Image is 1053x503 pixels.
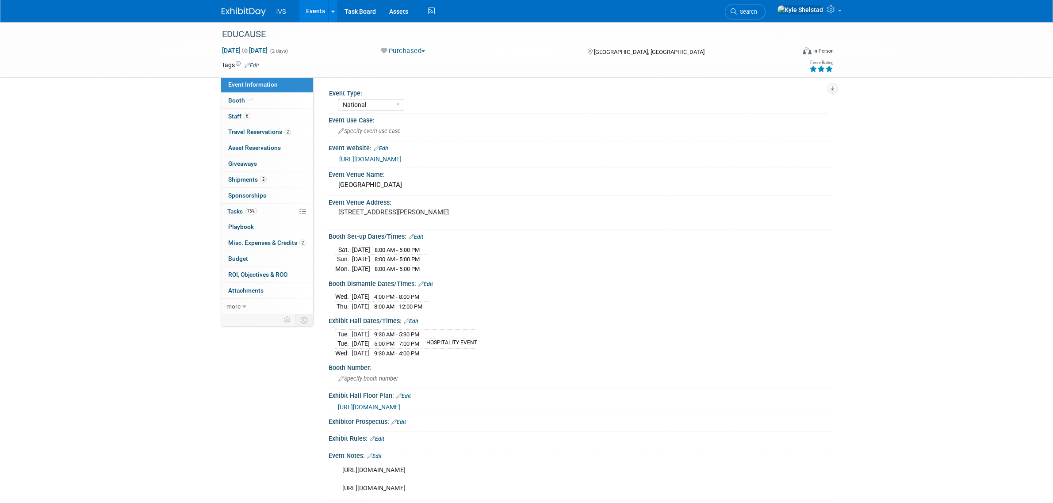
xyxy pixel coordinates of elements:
[329,230,832,241] div: Booth Set-up Dates/Times:
[221,77,313,92] a: Event Information
[228,176,267,183] span: Shipments
[228,287,264,294] span: Attachments
[329,415,832,427] div: Exhibitor Prospectus:
[244,113,250,119] span: 6
[228,144,281,151] span: Asset Reservations
[335,301,352,311] td: Thu.
[221,204,313,219] a: Tasks75%
[228,81,278,88] span: Event Information
[375,266,420,272] span: 8:00 AM - 5:00 PM
[269,48,288,54] span: (2 days)
[375,247,420,253] span: 8:00 AM - 5:00 PM
[335,348,352,358] td: Wed.
[222,61,259,69] td: Tags
[221,188,313,203] a: Sponsorships
[228,223,254,230] span: Playbook
[245,62,259,69] a: Edit
[276,8,287,15] span: IVS
[339,156,402,163] a: [URL][DOMAIN_NAME]
[335,178,825,192] div: [GEOGRAPHIC_DATA]
[221,283,313,298] a: Attachments
[352,245,370,255] td: [DATE]
[329,141,832,153] div: Event Website:
[228,113,250,120] span: Staff
[374,340,419,347] span: 5:00 PM - 7:00 PM
[245,208,257,214] span: 75%
[370,436,384,442] a: Edit
[221,235,313,251] a: Misc. Expenses & Credits2
[228,128,291,135] span: Travel Reservations
[329,114,832,125] div: Event Use Case:
[396,393,411,399] a: Edit
[329,361,832,372] div: Booth Number:
[329,87,828,98] div: Event Type:
[338,375,398,382] span: Specify booth number
[352,329,370,339] td: [DATE]
[335,292,352,302] td: Wed.
[329,168,832,179] div: Event Venue Name:
[221,109,313,124] a: Staff6
[222,8,266,16] img: ExhibitDay
[260,176,267,183] span: 2
[743,46,834,59] div: Event Format
[295,314,313,326] td: Toggle Event Tabs
[404,318,418,324] a: Edit
[228,255,248,262] span: Budget
[221,267,313,282] a: ROI, Objectives & ROO
[375,256,420,263] span: 8:00 AM - 5:00 PM
[221,299,313,314] a: more
[329,449,832,461] div: Event Notes:
[378,46,429,56] button: Purchased
[329,196,832,207] div: Event Venue Address:
[367,453,382,459] a: Edit
[338,128,401,134] span: Specify event use case
[374,293,419,300] span: 4:00 PM - 8:00 PM
[329,432,832,443] div: Exhibit Rules:
[336,461,735,497] div: [URL][DOMAIN_NAME] [URL][DOMAIN_NAME]
[241,47,249,54] span: to
[409,234,423,240] a: Edit
[352,264,370,273] td: [DATE]
[228,271,287,278] span: ROI, Objectives & ROO
[803,47,812,54] img: Format-Inperson.png
[222,46,268,54] span: [DATE] [DATE]
[284,129,291,135] span: 2
[335,339,352,349] td: Tue.
[249,98,253,103] i: Booth reservation complete
[809,61,833,65] div: Event Rating
[374,350,419,357] span: 9:30 AM - 4:00 PM
[374,331,419,338] span: 9:30 AM - 5:30 PM
[221,156,313,171] a: Giveaways
[221,124,313,140] a: Travel Reservations2
[228,239,306,246] span: Misc. Expenses & Credits
[338,404,400,411] a: [URL][DOMAIN_NAME]
[391,419,406,425] a: Edit
[329,277,832,289] div: Booth Dismantle Dates/Times:
[228,192,266,199] span: Sponsorships
[280,314,295,326] td: Personalize Event Tab Strip
[221,251,313,267] a: Budget
[221,219,313,235] a: Playbook
[221,140,313,156] a: Asset Reservations
[725,4,766,19] a: Search
[335,255,352,264] td: Sun.
[374,145,388,152] a: Edit
[228,97,255,104] span: Booth
[594,49,705,55] span: [GEOGRAPHIC_DATA], [GEOGRAPHIC_DATA]
[335,245,352,255] td: Sat.
[221,93,313,108] a: Booth
[352,255,370,264] td: [DATE]
[219,27,782,42] div: EDUCAUSE
[338,208,528,216] pre: [STREET_ADDRESS][PERSON_NAME]
[227,208,257,215] span: Tasks
[813,48,834,54] div: In-Person
[335,329,352,339] td: Tue.
[299,240,306,246] span: 2
[737,8,757,15] span: Search
[221,172,313,187] a: Shipments2
[329,314,832,326] div: Exhibit Hall Dates/Times:
[777,5,823,15] img: Kyle Shelstad
[418,281,433,287] a: Edit
[329,389,832,400] div: Exhibit Hall Floor Plan:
